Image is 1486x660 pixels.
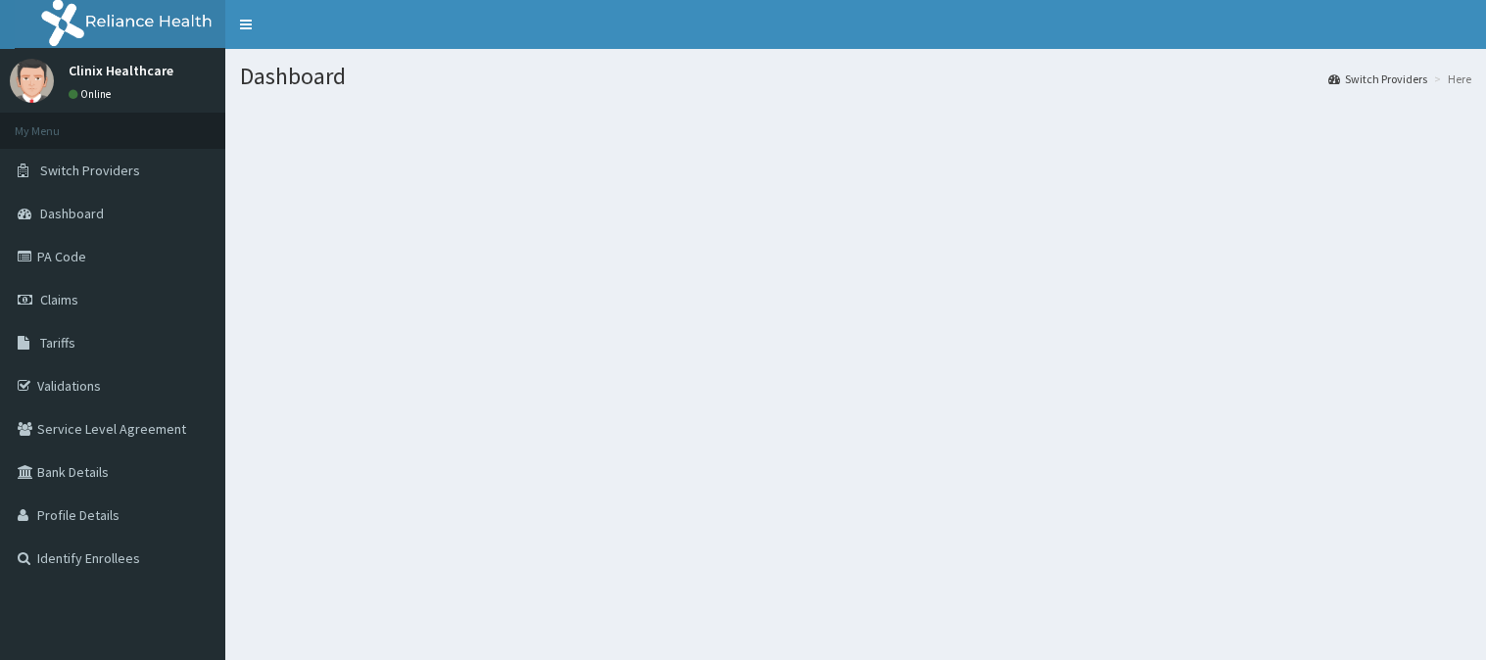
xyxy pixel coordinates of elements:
[40,291,78,308] span: Claims
[40,205,104,222] span: Dashboard
[40,334,75,352] span: Tariffs
[69,87,116,101] a: Online
[1429,71,1471,87] li: Here
[69,64,173,77] p: Clinix Healthcare
[10,59,54,103] img: User Image
[40,162,140,179] span: Switch Providers
[1328,71,1427,87] a: Switch Providers
[240,64,1471,89] h1: Dashboard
